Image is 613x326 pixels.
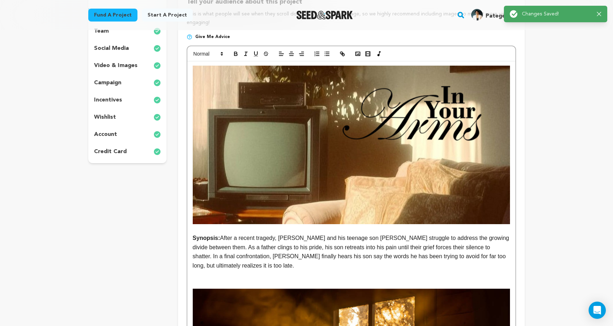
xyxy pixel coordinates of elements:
[154,147,161,156] img: check-circle-full.svg
[154,61,161,70] img: check-circle-full.svg
[94,113,116,122] p: wishlist
[154,130,161,139] img: check-circle-full.svg
[88,9,137,22] a: Fund a project
[193,66,510,224] img: 1758232108-nxfrhnjmxfhmcghm.png
[193,233,510,270] p: After a recent tragedy, [PERSON_NAME] and his teenage son [PERSON_NAME] struggle to address the g...
[296,11,353,19] img: Seed&Spark Logo Dark Mode
[88,112,167,123] button: wishlist
[154,44,161,53] img: check-circle-full.svg
[88,129,167,140] button: account
[154,113,161,122] img: check-circle-full.svg
[88,60,167,71] button: video & images
[193,235,220,241] strong: Synopsis:
[94,61,137,70] p: video & images
[154,96,161,104] img: check-circle-full.svg
[589,302,606,319] div: Open Intercom Messenger
[187,34,192,40] img: help-circle.svg
[94,147,127,156] p: credit card
[88,94,167,106] button: incentives
[195,34,230,40] span: Give me advice
[486,13,513,19] span: Patege N.
[94,130,117,139] p: account
[88,25,167,37] button: team
[470,8,525,23] span: Patege N.'s Profile
[94,79,121,87] p: campaign
[471,9,483,20] img: 16d9a2dc1303305f.jpg
[470,8,525,20] a: Patege N.'s Profile
[296,11,353,19] a: Seed&Spark Homepage
[94,96,122,104] p: incentives
[94,27,109,36] p: team
[522,10,591,18] p: Changes Saved!
[154,27,161,36] img: check-circle-full.svg
[88,43,167,54] button: social media
[88,146,167,157] button: credit card
[142,9,193,22] a: Start a project
[88,77,167,89] button: campaign
[94,44,129,53] p: social media
[154,79,161,87] img: check-circle-full.svg
[471,9,513,20] div: Patege N.'s Profile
